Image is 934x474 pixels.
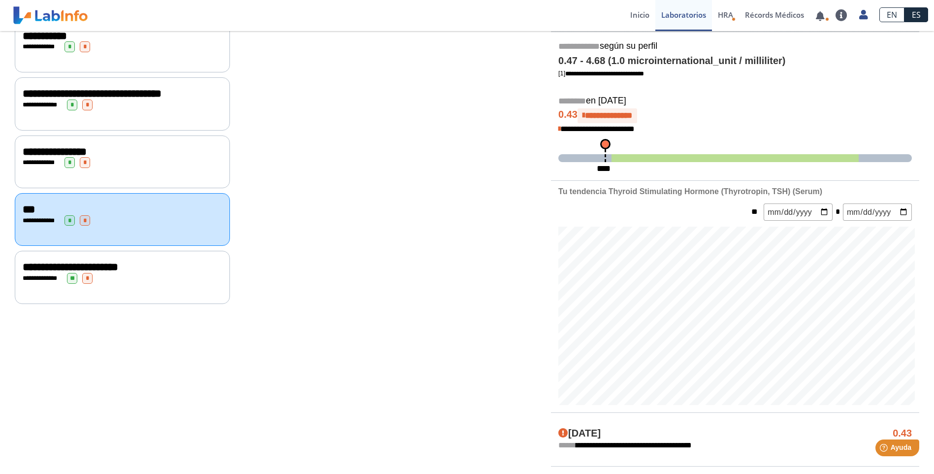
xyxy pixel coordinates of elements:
a: [1] [558,69,644,77]
b: Tu tendencia Thyroid Stimulating Hormone (Thyrotropin, TSH) (Serum) [558,187,822,196]
h4: 0.43 [558,108,912,123]
span: HRA [718,10,733,20]
input: mm/dd/yyyy [764,203,833,221]
input: mm/dd/yyyy [843,203,912,221]
h5: según su perfil [558,41,912,52]
a: EN [879,7,904,22]
iframe: Help widget launcher [846,436,923,463]
h4: 0.43 [893,428,912,440]
h4: 0.47 - 4.68 (1.0 microinternational_unit / milliliter) [558,55,912,67]
h5: en [DATE] [558,96,912,107]
h4: [DATE] [558,428,601,440]
a: ES [904,7,928,22]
